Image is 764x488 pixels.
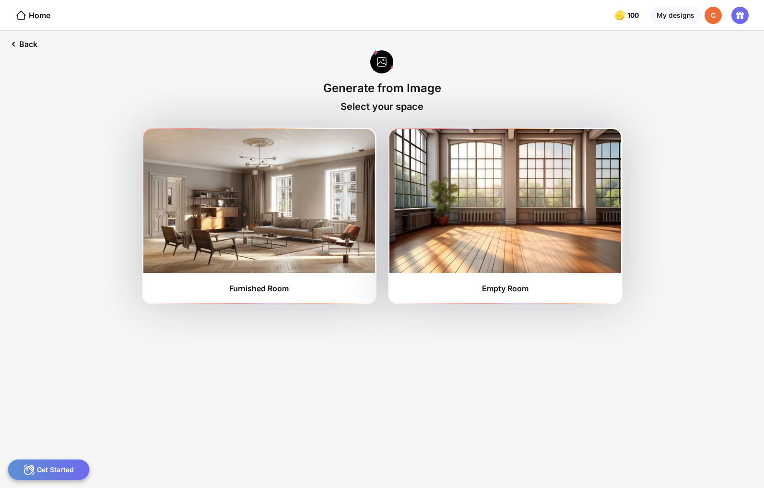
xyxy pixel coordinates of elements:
[143,129,375,273] img: furnishedRoom1.jpg
[229,284,289,293] div: Furnished Room
[389,129,621,273] img: furnishedRoom2.jpg
[341,101,423,112] div: Select your space
[323,81,441,95] div: Generate from Image
[627,12,641,19] span: 100
[650,7,701,24] div: My designs
[482,284,529,293] div: Empty Room
[8,459,90,480] div: Get Started
[705,7,722,24] div: C
[15,10,50,21] div: Home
